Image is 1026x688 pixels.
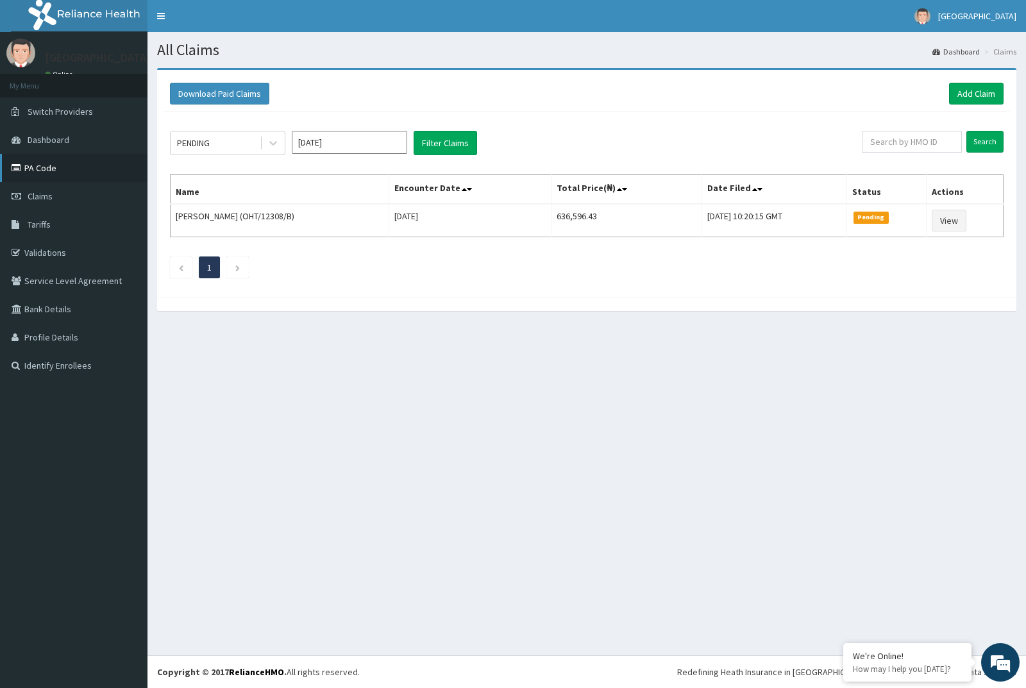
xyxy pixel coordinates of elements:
a: Next page [235,262,240,273]
td: [DATE] [389,204,551,237]
a: Add Claim [949,83,1004,105]
a: Dashboard [932,46,980,57]
th: Status [846,175,926,205]
a: Online [45,70,76,79]
input: Search [966,131,1004,153]
a: RelianceHMO [229,666,284,678]
td: [DATE] 10:20:15 GMT [702,204,846,237]
span: Claims [28,190,53,202]
button: Download Paid Claims [170,83,269,105]
img: User Image [6,38,35,67]
footer: All rights reserved. [147,655,1026,688]
th: Encounter Date [389,175,551,205]
th: Name [171,175,389,205]
span: We're online! [74,162,177,291]
textarea: Type your message and hit 'Enter' [6,350,244,395]
li: Claims [981,46,1016,57]
th: Total Price(₦) [551,175,702,205]
span: Switch Providers [28,106,93,117]
input: Select Month and Year [292,131,407,154]
p: How may I help you today? [853,664,962,675]
div: We're Online! [853,650,962,662]
div: PENDING [177,137,210,149]
strong: Copyright © 2017 . [157,666,287,678]
a: View [932,210,966,231]
span: Dashboard [28,134,69,146]
button: Filter Claims [414,131,477,155]
td: 636,596.43 [551,204,702,237]
h1: All Claims [157,42,1016,58]
img: User Image [914,8,930,24]
input: Search by HMO ID [862,131,963,153]
div: Chat with us now [67,72,215,88]
th: Actions [927,175,1004,205]
a: Previous page [178,262,184,273]
span: Pending [854,212,889,223]
a: Page 1 is your current page [207,262,212,273]
span: Tariffs [28,219,51,230]
div: Redefining Heath Insurance in [GEOGRAPHIC_DATA] using Telemedicine and Data Science! [677,666,1016,678]
td: [PERSON_NAME] (OHT/12308/B) [171,204,389,237]
th: Date Filed [702,175,846,205]
img: d_794563401_company_1708531726252_794563401 [24,64,52,96]
span: [GEOGRAPHIC_DATA] [938,10,1016,22]
div: Minimize live chat window [210,6,241,37]
p: [GEOGRAPHIC_DATA] [45,52,151,63]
